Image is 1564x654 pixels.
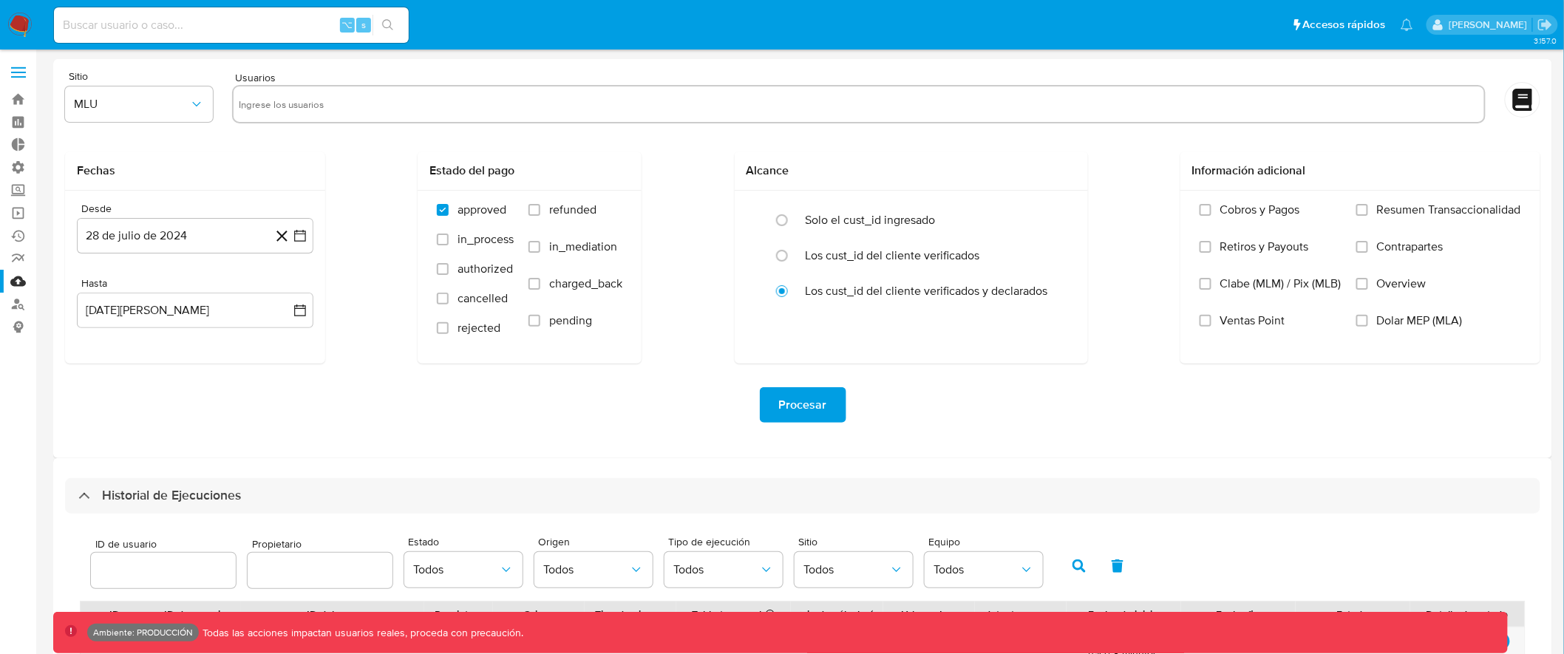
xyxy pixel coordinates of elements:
input: Buscar usuario o caso... [54,16,409,35]
p: Ambiente: PRODUCCIÓN [93,630,193,636]
a: Salir [1537,17,1553,33]
span: Accesos rápidos [1303,17,1386,33]
button: search-icon [373,15,403,35]
p: diego.assum@mercadolibre.com [1449,18,1532,32]
span: ⌥ [341,18,353,32]
p: Todas las acciones impactan usuarios reales, proceda con precaución. [199,626,524,640]
a: Notificaciones [1401,18,1413,31]
span: s [361,18,366,32]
